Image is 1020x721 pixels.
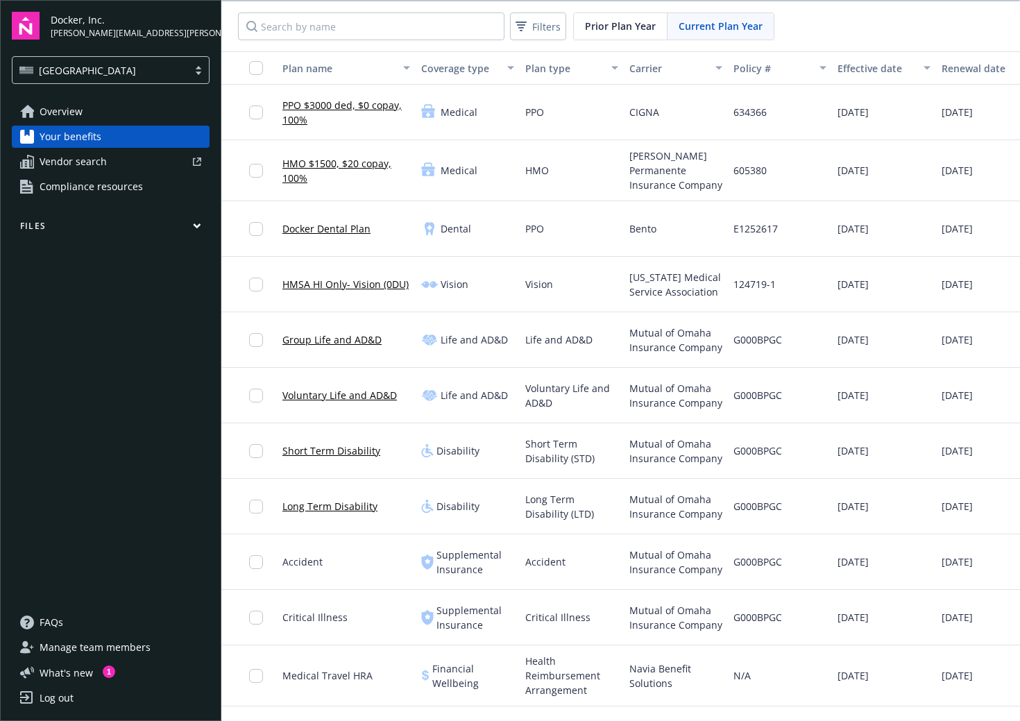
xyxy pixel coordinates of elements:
[733,221,778,236] span: E1252617
[12,101,210,123] a: Overview
[249,444,263,458] input: Toggle Row Selected
[19,63,181,78] span: [GEOGRAPHIC_DATA]
[733,61,811,76] div: Policy #
[942,105,973,119] span: [DATE]
[249,222,263,236] input: Toggle Row Selected
[51,12,210,27] span: Docker, Inc.
[249,278,263,291] input: Toggle Row Selected
[733,332,782,347] span: G000BPGC
[40,101,83,123] span: Overview
[282,499,377,514] a: Long Term Disability
[728,51,832,85] button: Policy #
[532,19,561,34] span: Filters
[679,19,763,33] span: Current Plan Year
[282,156,410,185] a: HMO $1500, $20 copay, 100%
[249,389,263,402] input: Toggle Row Selected
[733,388,782,402] span: G000BPGC
[525,277,553,291] span: Vision
[39,63,136,78] span: [GEOGRAPHIC_DATA]
[838,105,869,119] span: [DATE]
[942,163,973,178] span: [DATE]
[238,12,504,40] input: Search by name
[624,51,728,85] button: Carrier
[629,325,722,355] span: Mutual of Omaha Insurance Company
[525,381,618,410] span: Voluntary Life and AD&D
[942,221,973,236] span: [DATE]
[249,105,263,119] input: Toggle Row Selected
[441,277,468,291] span: Vision
[441,221,471,236] span: Dental
[525,163,549,178] span: HMO
[282,61,395,76] div: Plan name
[525,105,544,119] span: PPO
[249,164,263,178] input: Toggle Row Selected
[733,499,782,514] span: G000BPGC
[733,163,767,178] span: 605380
[282,332,382,347] a: Group Life and AD&D
[51,27,210,40] span: [PERSON_NAME][EMAIL_ADDRESS][PERSON_NAME][DOMAIN_NAME]
[12,12,40,40] img: navigator-logo.svg
[942,332,973,347] span: [DATE]
[629,381,722,410] span: Mutual of Omaha Insurance Company
[629,61,707,76] div: Carrier
[629,270,722,299] span: [US_STATE] Medical Service Association
[520,51,624,85] button: Plan type
[838,61,915,76] div: Effective date
[733,105,767,119] span: 634366
[436,499,479,514] span: Disability
[525,221,544,236] span: PPO
[942,443,973,458] span: [DATE]
[40,151,107,173] span: Vendor search
[416,51,520,85] button: Coverage type
[249,500,263,514] input: Toggle Row Selected
[441,388,508,402] span: Life and AD&D
[629,149,722,192] span: [PERSON_NAME] Permanente Insurance Company
[12,176,210,198] a: Compliance resources
[510,12,566,40] button: Filters
[525,492,618,521] span: Long Term Disability (LTD)
[733,277,776,291] span: 124719-1
[282,277,409,291] a: HMSA HI Only- Vision (0DU)
[249,333,263,347] input: Toggle Row Selected
[629,105,659,119] span: CIGNA
[282,221,371,236] a: Docker Dental Plan
[441,332,508,347] span: Life and AD&D
[629,436,722,466] span: Mutual of Omaha Insurance Company
[838,388,869,402] span: [DATE]
[838,499,869,514] span: [DATE]
[40,126,101,148] span: Your benefits
[441,105,477,119] span: Medical
[942,388,973,402] span: [DATE]
[832,51,936,85] button: Effective date
[277,51,416,85] button: Plan name
[40,176,143,198] span: Compliance resources
[525,61,603,76] div: Plan type
[249,61,263,75] input: Select all
[838,163,869,178] span: [DATE]
[733,443,782,458] span: G000BPGC
[12,126,210,148] a: Your benefits
[942,277,973,291] span: [DATE]
[838,332,869,347] span: [DATE]
[421,61,499,76] div: Coverage type
[629,221,656,236] span: Bento
[585,19,656,33] span: Prior Plan Year
[282,443,380,458] a: Short Term Disability
[282,388,397,402] a: Voluntary Life and AD&D
[12,151,210,173] a: Vendor search
[12,220,210,237] button: Files
[441,163,477,178] span: Medical
[513,17,563,37] span: Filters
[629,492,722,521] span: Mutual of Omaha Insurance Company
[51,12,210,40] button: Docker, Inc.[PERSON_NAME][EMAIL_ADDRESS][PERSON_NAME][DOMAIN_NAME]
[436,443,479,458] span: Disability
[838,221,869,236] span: [DATE]
[838,443,869,458] span: [DATE]
[942,499,973,514] span: [DATE]
[282,98,410,127] a: PPO $3000 ded, $0 copay, 100%
[942,61,1019,76] div: Renewal date
[838,277,869,291] span: [DATE]
[525,332,593,347] span: Life and AD&D
[525,436,618,466] span: Short Term Disability (STD)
